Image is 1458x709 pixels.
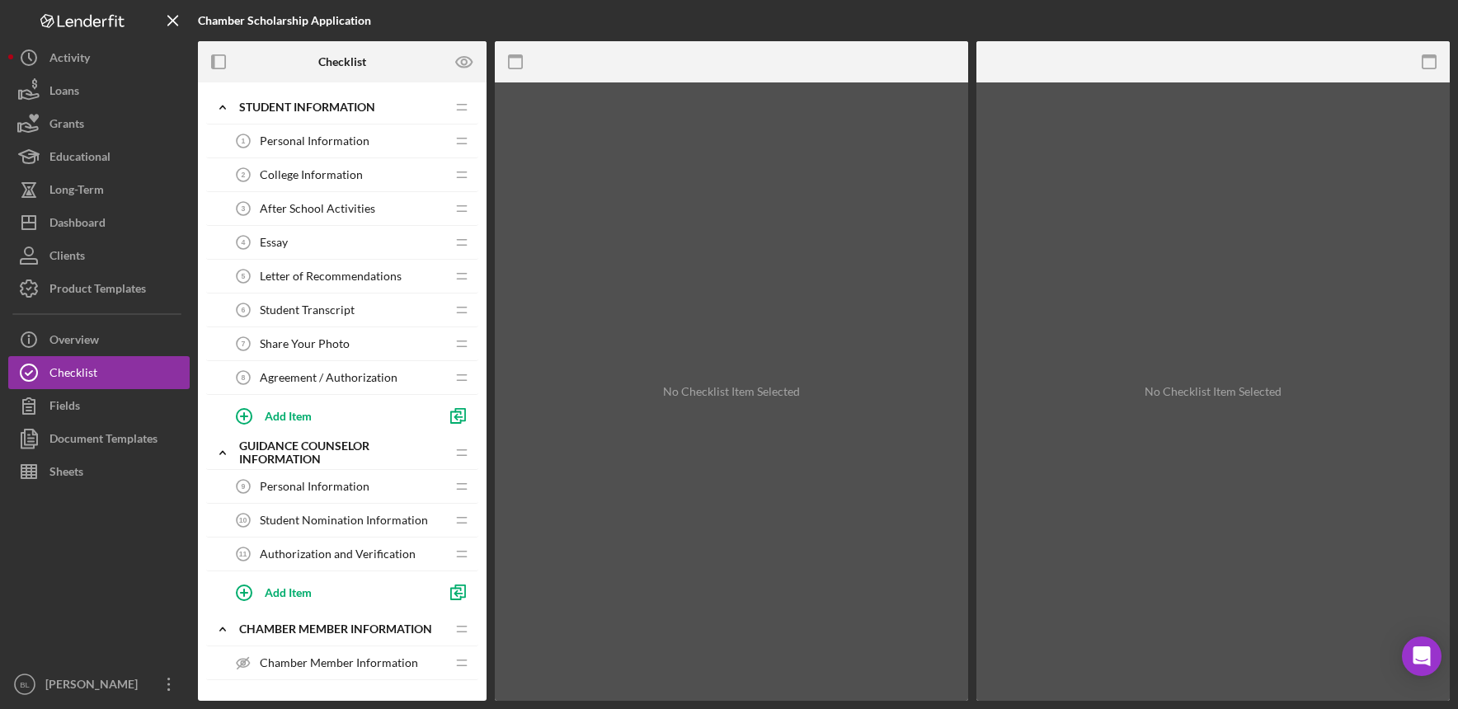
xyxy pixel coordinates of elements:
[260,547,416,561] span: Authorization and Verification
[8,140,190,173] button: Educational
[8,323,190,356] button: Overview
[8,389,190,422] button: Fields
[260,371,397,384] span: Agreement / Authorization
[49,422,158,459] div: Document Templates
[41,668,148,705] div: [PERSON_NAME]
[8,356,190,389] button: Checklist
[260,514,428,527] span: Student Nomination Information
[239,516,247,524] tspan: 10
[242,306,246,314] tspan: 6
[242,340,246,348] tspan: 7
[242,171,246,179] tspan: 2
[260,480,369,493] span: Personal Information
[242,204,246,213] tspan: 3
[242,272,246,280] tspan: 5
[8,239,190,272] button: Clients
[242,238,246,247] tspan: 4
[265,576,312,608] div: Add Item
[49,206,106,243] div: Dashboard
[239,550,247,558] tspan: 11
[223,399,437,432] button: Add Item
[49,455,83,492] div: Sheets
[8,668,190,701] button: BL[PERSON_NAME]
[49,239,85,276] div: Clients
[49,74,79,111] div: Loans
[242,373,246,382] tspan: 8
[260,303,355,317] span: Student Transcript
[260,168,363,181] span: College Information
[239,622,445,636] div: Chamber Member Information
[223,575,437,608] button: Add Item
[260,337,350,350] span: Share Your Photo
[260,270,402,283] span: Letter of Recommendations
[260,236,288,249] span: Essay
[49,41,90,78] div: Activity
[260,134,369,148] span: Personal Information
[49,272,146,309] div: Product Templates
[20,680,30,689] text: BL
[49,356,97,393] div: Checklist
[49,107,84,144] div: Grants
[8,206,190,239] button: Dashboard
[265,400,312,431] div: Add Item
[318,55,366,68] b: Checklist
[49,140,111,177] div: Educational
[8,173,190,206] button: Long-Term
[260,656,418,669] span: Chamber Member Information
[1402,636,1442,676] div: Open Intercom Messenger
[8,455,190,488] button: Sheets
[242,137,246,145] tspan: 1
[663,385,800,398] div: No Checklist Item Selected
[242,482,246,491] tspan: 9
[49,323,99,360] div: Overview
[8,107,190,140] button: Grants
[8,74,190,107] button: Loans
[49,173,104,210] div: Long-Term
[8,272,190,305] button: Product Templates
[239,439,445,466] div: Guidance Counselor Information
[198,13,371,27] b: Chamber Scholarship Application
[49,389,80,426] div: Fields
[260,202,375,215] span: After School Activities
[8,422,190,455] button: Document Templates
[239,101,445,114] div: Student Information
[1145,385,1282,398] div: No Checklist Item Selected
[8,41,190,74] button: Activity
